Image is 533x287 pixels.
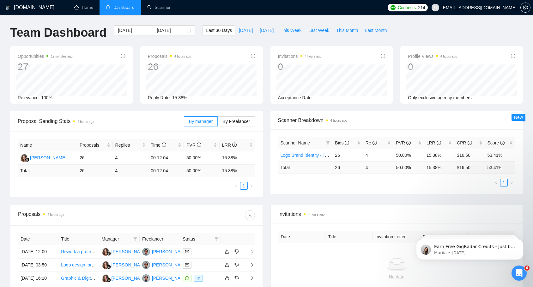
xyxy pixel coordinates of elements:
[278,210,515,218] span: Invitations
[233,182,240,190] li: Previous Page
[106,5,110,9] span: dashboard
[277,25,305,35] button: This Week
[112,248,148,255] div: [PERSON_NAME]
[391,5,396,10] img: upwork-logo.png
[74,5,93,10] a: homeHome
[102,249,148,254] a: PK[PERSON_NAME]
[408,52,457,60] span: Profile Views
[203,25,235,35] button: Last 30 Days
[106,278,111,282] img: gigradar-bm.png
[488,140,505,145] span: Score
[424,149,454,161] td: 15.38%
[245,249,254,254] span: right
[437,141,441,145] span: info-circle
[20,155,66,160] a: PK[PERSON_NAME]
[325,231,373,243] th: Title
[363,149,393,161] td: 4
[197,143,201,147] span: info-circle
[185,263,189,267] span: mail
[186,143,201,148] span: PVR
[372,141,377,145] span: info-circle
[424,161,454,174] td: 15.38 %
[225,249,229,254] span: like
[142,261,150,269] img: BO
[148,95,170,100] span: Reply Rate
[142,248,150,256] img: BO
[142,249,188,254] a: BO[PERSON_NAME]
[102,274,110,282] img: PK
[381,54,385,58] span: info-circle
[433,5,438,10] span: user
[102,261,110,269] img: PK
[332,149,363,161] td: 26
[250,184,253,188] span: right
[233,261,240,269] button: dislike
[102,235,131,242] span: Manager
[330,119,347,122] time: 4 hours ago
[500,179,507,186] a: 1
[30,154,66,161] div: [PERSON_NAME]
[305,55,322,58] time: 4 hours ago
[220,151,255,165] td: 15.38%
[113,5,135,10] span: Dashboard
[396,140,411,145] span: PVR
[524,266,530,271] span: 6
[234,262,239,267] span: dislike
[18,139,77,151] th: Name
[174,55,191,58] time: 4 hours ago
[185,250,189,253] span: mail
[222,119,250,124] span: By Freelancer
[278,52,322,60] span: Invitations
[106,251,111,256] img: gigradar-bm.png
[102,262,148,267] a: PK[PERSON_NAME]
[58,245,99,259] td: Rework a professional logo for an application
[149,28,154,33] span: to
[121,54,125,58] span: info-circle
[493,179,500,186] button: left
[520,5,530,10] a: setting
[336,27,358,34] span: This Month
[47,213,64,217] time: 4 hours ago
[314,95,317,100] span: --
[406,141,411,145] span: info-circle
[427,140,441,145] span: LRR
[113,151,148,165] td: 4
[162,143,166,147] span: info-circle
[361,25,390,35] button: Last Month
[233,182,240,190] button: left
[140,233,180,245] th: Freelancer
[133,237,137,241] span: filter
[18,117,184,125] span: Proposal Sending Stats
[58,233,99,245] th: Title
[115,142,141,149] span: Replies
[468,141,472,145] span: info-circle
[308,213,325,216] time: 4 hours ago
[77,151,113,165] td: 26
[147,5,171,10] a: searchScanner
[142,275,188,280] a: BO[PERSON_NAME]
[510,181,513,185] span: right
[149,28,154,33] span: swap-right
[18,61,73,73] div: 27
[148,151,184,165] td: 00:12:04
[77,120,94,124] time: 4 hours ago
[20,154,28,162] img: PK
[222,143,237,148] span: LRR
[234,249,239,254] span: dislike
[184,165,220,177] td: 50.00 %
[500,141,505,145] span: info-circle
[333,25,361,35] button: This Month
[248,182,255,190] li: Next Page
[18,95,39,100] span: Relevance
[77,165,113,177] td: 26
[494,181,498,185] span: left
[278,61,322,73] div: 0
[493,179,500,186] li: Previous Page
[281,27,301,34] span: This Week
[148,165,184,177] td: 00:12:04
[102,275,148,280] a: PK[PERSON_NAME]
[223,248,231,255] button: like
[113,139,148,151] th: Replies
[235,25,256,35] button: [DATE]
